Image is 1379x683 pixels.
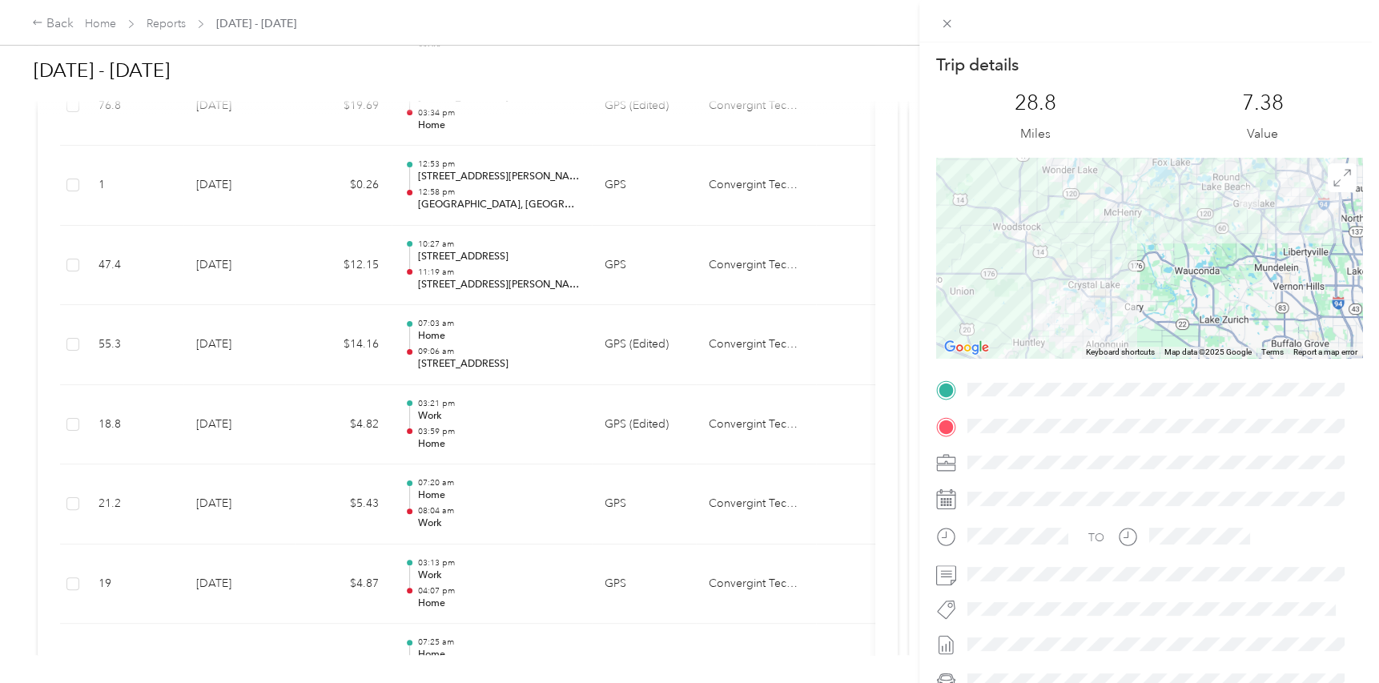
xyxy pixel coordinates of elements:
[940,337,993,358] img: Google
[1247,124,1278,144] p: Value
[940,337,993,358] a: Open this area in Google Maps (opens a new window)
[1015,90,1056,116] p: 28.8
[1289,593,1379,683] iframe: Everlance-gr Chat Button Frame
[1261,348,1284,356] a: Terms (opens in new tab)
[936,54,1019,76] p: Trip details
[1020,124,1051,144] p: Miles
[1242,90,1284,116] p: 7.38
[1293,348,1357,356] a: Report a map error
[1086,347,1155,358] button: Keyboard shortcuts
[1088,529,1104,546] div: TO
[1164,348,1252,356] span: Map data ©2025 Google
